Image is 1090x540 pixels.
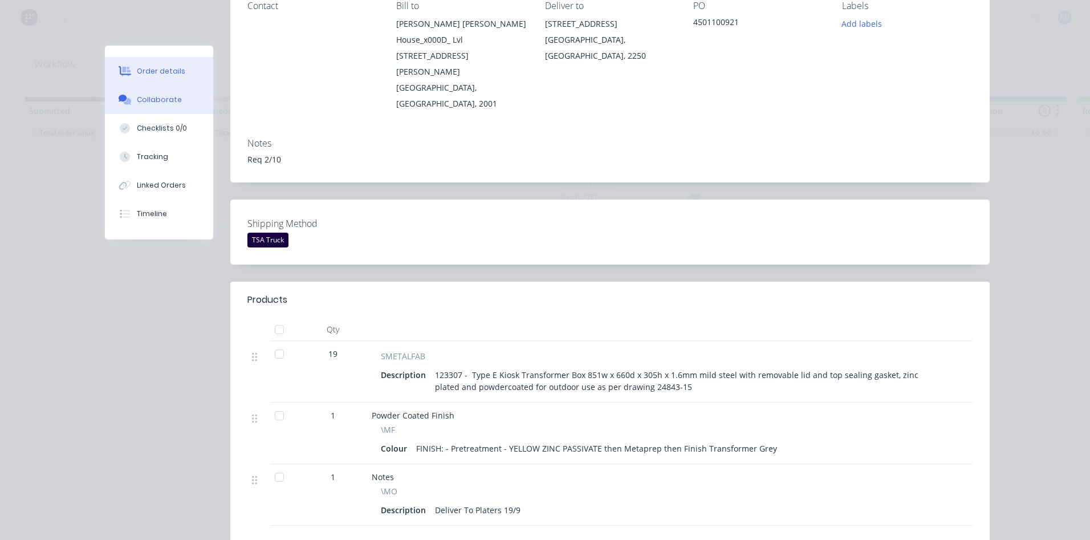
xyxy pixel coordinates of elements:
div: Req 2/10 [247,153,973,165]
span: \MO [381,485,397,497]
div: 4501100921 [693,16,824,32]
button: Linked Orders [105,171,213,200]
div: Bill to [396,1,527,11]
label: Shipping Method [247,217,390,230]
div: Description [381,502,430,518]
div: Collaborate [137,95,182,105]
div: Colour [381,440,412,457]
div: Contact [247,1,378,11]
span: \MF [381,424,395,436]
div: Notes [247,138,973,149]
div: Deliver To Platers 19/9 [430,502,525,518]
div: PO [693,1,824,11]
button: Tracking [105,143,213,171]
span: SMETALFAB [381,350,425,362]
span: 1 [331,409,335,421]
span: Powder Coated Finish [372,410,454,421]
button: Checklists 0/0 [105,114,213,143]
div: [GEOGRAPHIC_DATA], [GEOGRAPHIC_DATA], 2001 [396,80,527,112]
div: [STREET_ADDRESS] [545,16,676,32]
div: Qty [299,318,367,341]
button: Timeline [105,200,213,228]
div: [PERSON_NAME] [PERSON_NAME] House_x000D_ Lvl [STREET_ADDRESS][PERSON_NAME] [396,16,527,80]
div: Deliver to [545,1,676,11]
div: FINISH: - Pretreatment - YELLOW ZINC PASSIVATE then Metaprep then Finish Transformer Grey [412,440,782,457]
button: Order details [105,57,213,86]
div: Checklists 0/0 [137,123,187,133]
div: TSA Truck [247,233,288,247]
div: Products [247,293,287,307]
div: Order details [137,66,185,76]
div: 123307 - Type E Kiosk Transformer Box 851w x 660d x 305h x 1.6mm mild steel with removable lid an... [430,367,924,395]
button: Collaborate [105,86,213,114]
div: [GEOGRAPHIC_DATA], [GEOGRAPHIC_DATA], 2250 [545,32,676,64]
div: Linked Orders [137,180,186,190]
span: Notes [372,472,394,482]
div: [PERSON_NAME] [PERSON_NAME] House_x000D_ Lvl [STREET_ADDRESS][PERSON_NAME][GEOGRAPHIC_DATA], [GEO... [396,16,527,112]
div: Timeline [137,209,167,219]
div: Tracking [137,152,168,162]
div: [STREET_ADDRESS][GEOGRAPHIC_DATA], [GEOGRAPHIC_DATA], 2250 [545,16,676,64]
div: Description [381,367,430,383]
div: Labels [842,1,973,11]
span: 1 [331,471,335,483]
span: 19 [328,348,337,360]
button: Add labels [836,16,888,31]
